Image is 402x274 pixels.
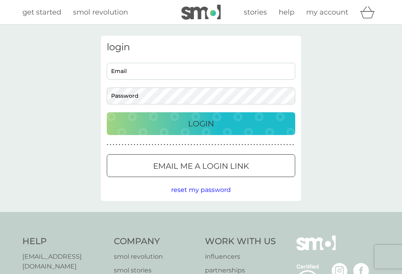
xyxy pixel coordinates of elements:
p: ● [236,143,237,147]
p: ● [247,143,249,147]
p: ● [256,143,258,147]
p: ● [283,143,285,147]
p: ● [287,143,288,147]
p: ● [173,143,174,147]
p: ● [167,143,168,147]
p: ● [146,143,147,147]
p: ● [152,143,153,147]
a: get started [22,7,61,18]
span: smol revolution [73,8,128,16]
p: ● [215,143,216,147]
p: ● [149,143,150,147]
p: ● [271,143,273,147]
h4: Help [22,236,106,248]
p: ● [203,143,204,147]
img: smol [296,236,336,262]
p: ● [128,143,129,147]
p: ● [254,143,255,147]
h3: login [107,42,295,53]
p: ● [269,143,270,147]
a: [EMAIL_ADDRESS][DOMAIN_NAME] [22,252,106,272]
p: ● [119,143,121,147]
span: my account [306,8,348,16]
p: ● [170,143,171,147]
a: smol revolution [114,252,197,262]
p: ● [259,143,261,147]
p: ● [241,143,243,147]
p: ● [221,143,222,147]
p: ● [230,143,231,147]
p: ● [134,143,135,147]
p: ● [197,143,198,147]
p: ● [274,143,276,147]
a: my account [306,7,348,18]
p: Login [188,117,214,130]
p: ● [110,143,111,147]
p: ● [113,143,114,147]
a: help [279,7,294,18]
button: reset my password [171,185,231,195]
p: ● [155,143,156,147]
p: ● [125,143,126,147]
p: ● [182,143,183,147]
button: Email me a login link [107,154,295,177]
p: ● [188,143,189,147]
span: stories [244,8,267,16]
p: ● [292,143,294,147]
p: ● [116,143,117,147]
p: ● [278,143,279,147]
p: ● [265,143,267,147]
span: help [279,8,294,16]
p: ● [212,143,213,147]
p: ● [263,143,264,147]
button: Login [107,112,295,135]
a: influencers [205,252,276,262]
p: ● [131,143,132,147]
p: ● [161,143,162,147]
p: ● [208,143,210,147]
p: ● [232,143,234,147]
p: ● [289,143,291,147]
p: ● [179,143,180,147]
p: ● [164,143,165,147]
p: ● [206,143,207,147]
p: ● [137,143,138,147]
img: smol [181,5,221,20]
p: ● [185,143,186,147]
p: ● [107,143,108,147]
p: ● [199,143,201,147]
p: ● [250,143,252,147]
p: ● [239,143,240,147]
div: basket [360,4,380,20]
p: ● [143,143,144,147]
p: ● [245,143,246,147]
p: ● [227,143,228,147]
p: ● [191,143,192,147]
span: get started [22,8,61,16]
p: ● [122,143,123,147]
h4: Company [114,236,197,248]
p: ● [158,143,159,147]
p: Email me a login link [153,160,249,172]
a: smol revolution [73,7,128,18]
p: ● [280,143,282,147]
p: ● [194,143,195,147]
h4: Work With Us [205,236,276,248]
p: ● [175,143,177,147]
p: ● [217,143,219,147]
p: ● [223,143,225,147]
a: stories [244,7,267,18]
p: ● [140,143,141,147]
span: reset my password [171,186,231,194]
